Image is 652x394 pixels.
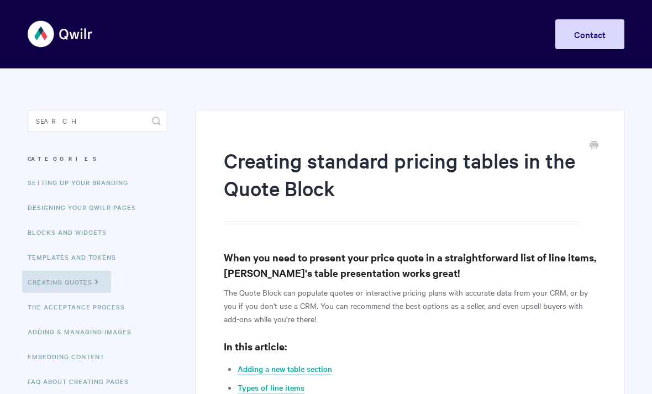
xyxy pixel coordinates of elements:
p: The Quote Block can populate quotes or interactive pricing plans with accurate data from your CRM... [224,286,596,325]
h1: Creating standard pricing tables in the Quote Block [224,146,580,222]
img: Qwilr Help Center [28,13,93,55]
a: Adding & Managing Images [28,321,140,343]
a: Types of line items [238,382,304,394]
a: FAQ About Creating Pages [28,370,137,392]
h3: Categories [28,149,167,169]
h3: When you need to present your price quote in a straightforward list of line items, [PERSON_NAME]'... [224,250,596,281]
a: Setting up your Branding [28,171,136,193]
strong: In this article: [224,339,287,353]
a: Contact [555,19,624,49]
a: Adding a new table section [238,363,332,375]
a: Embedding Content [28,345,113,367]
a: Designing Your Qwilr Pages [28,196,144,218]
input: Search [28,110,167,132]
a: Print this Article [590,140,598,152]
a: Templates and Tokens [28,246,124,268]
a: The Acceptance Process [28,296,133,318]
a: Creating Quotes [22,271,111,293]
a: Blocks and Widgets [28,221,115,243]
